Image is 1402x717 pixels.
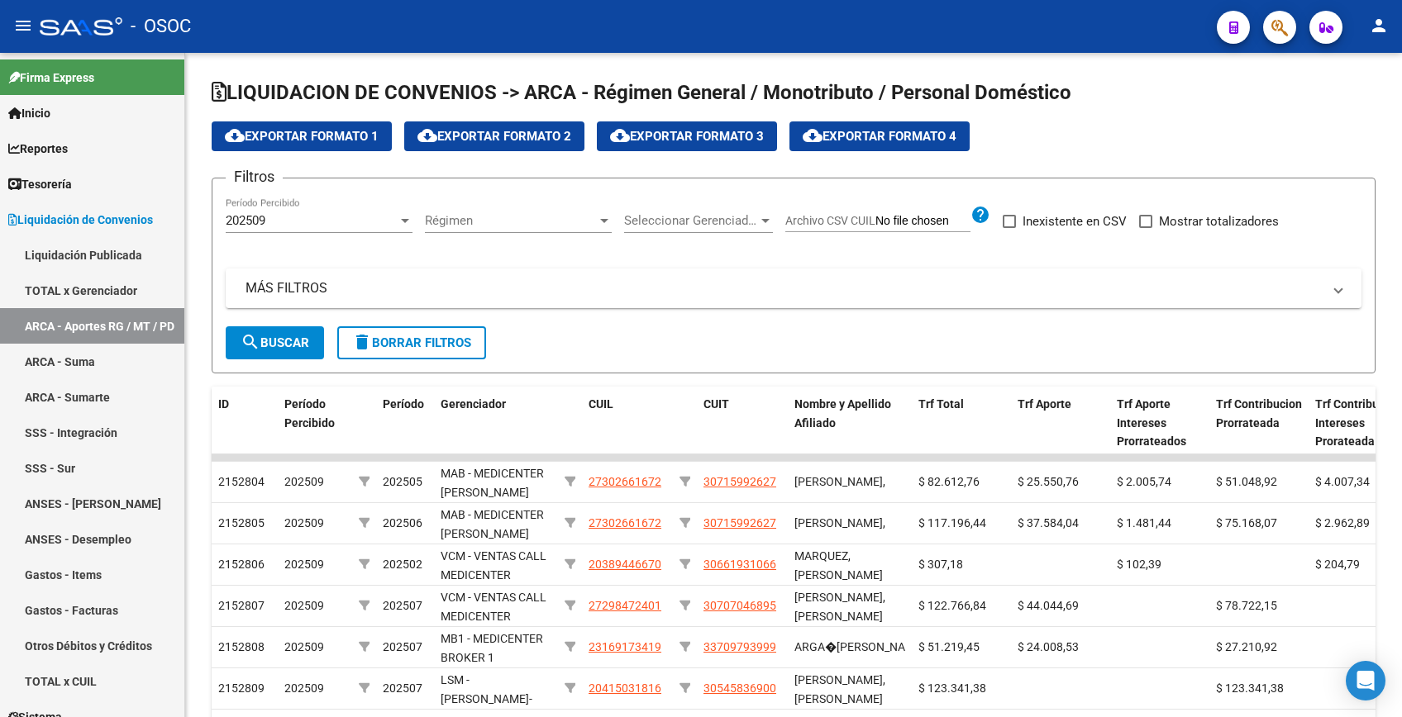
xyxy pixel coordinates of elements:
span: 30707046895 [703,599,776,612]
span: 202506 [383,516,422,529]
datatable-header-cell: Trf Contribucion Prorrateada [1209,387,1309,459]
span: 2152804 [218,475,265,488]
span: 202509 [284,516,324,529]
span: $ 123.341,38 [1216,681,1284,695]
datatable-header-cell: ID [212,387,278,459]
span: Archivo CSV CUIL [785,214,875,227]
span: 202507 [383,681,422,695]
span: MB1 - MEDICENTER BROKER 1 [441,632,543,664]
span: 202509 [284,681,324,695]
span: 2152806 [218,558,265,571]
span: $ 78.722,15 [1216,599,1277,612]
span: LIQUIDACION DE CONVENIOS -> ARCA - Régimen General / Monotributo / Personal Doméstico [212,81,1071,104]
span: $ 37.584,04 [1018,516,1079,529]
span: Exportar Formato 1 [225,129,379,144]
datatable-header-cell: CUIT [697,387,788,459]
mat-icon: menu [13,16,33,36]
span: $ 24.008,53 [1018,640,1079,653]
span: $ 307,18 [918,558,963,571]
button: Exportar Formato 2 [404,121,584,151]
span: Exportar Formato 2 [417,129,571,144]
span: $ 51.219,45 [918,640,980,653]
span: 23169173419 [589,640,661,653]
span: 2152807 [218,599,265,612]
span: $ 51.048,92 [1216,475,1277,488]
span: MARQUEZ, [PERSON_NAME] [794,549,883,582]
span: ARGA�[PERSON_NAME] [794,640,925,653]
button: Borrar Filtros [337,326,486,359]
span: 20415031816 [589,681,661,695]
span: $ 2.005,74 [1117,475,1171,488]
span: Inexistente en CSV [1023,211,1127,231]
span: $ 2.962,89 [1315,516,1370,529]
mat-expansion-panel-header: MÁS FILTROS [226,268,1361,308]
span: 30715992627 [703,516,776,529]
span: Trf Total [918,397,964,411]
span: $ 4.007,34 [1315,475,1370,488]
span: 202509 [226,213,265,228]
span: 202507 [383,599,422,612]
span: ID [218,397,229,411]
datatable-header-cell: Trf Aporte [1011,387,1110,459]
span: 202502 [383,558,422,571]
mat-icon: cloud_download [803,126,823,145]
span: 202509 [284,475,324,488]
datatable-header-cell: Nombre y Apellido Afiliado [788,387,912,459]
span: 30715992627 [703,475,776,488]
span: 2152805 [218,516,265,529]
span: - OSOC [131,8,191,45]
span: $ 75.168,07 [1216,516,1277,529]
span: 30661931066 [703,558,776,571]
span: $ 27.210,92 [1216,640,1277,653]
span: Exportar Formato 3 [610,129,764,144]
span: Período [383,397,424,411]
datatable-header-cell: Período [376,387,434,459]
datatable-header-cell: Trf Total [912,387,1011,459]
span: CUIT [703,397,729,411]
span: MAB - MEDICENTER [PERSON_NAME] [441,467,544,499]
span: $ 1.481,44 [1117,516,1171,529]
datatable-header-cell: CUIL [582,387,673,459]
mat-icon: delete [352,332,372,352]
span: $ 44.044,69 [1018,599,1079,612]
mat-icon: cloud_download [225,126,245,145]
span: Buscar [241,335,309,350]
span: Régimen [425,213,597,228]
span: VCM - VENTAS CALL MEDICENTER [441,591,546,623]
span: Trf Aporte [1018,397,1071,411]
div: Open Intercom Messenger [1346,661,1385,700]
span: MAB - MEDICENTER [PERSON_NAME] [441,508,544,540]
span: Trf Aporte Intereses Prorrateados [1117,397,1186,449]
span: $ 204,79 [1315,558,1360,571]
span: [PERSON_NAME], [794,475,885,488]
h3: Filtros [226,165,283,188]
span: $ 123.341,38 [918,681,986,695]
datatable-header-cell: Período Percibido [278,387,352,459]
button: Buscar [226,326,324,359]
datatable-header-cell: Gerenciador [434,387,558,459]
span: 27302661672 [589,516,661,529]
mat-icon: cloud_download [417,126,437,145]
mat-icon: cloud_download [610,126,630,145]
span: Exportar Formato 4 [803,129,956,144]
span: Nombre y Apellido Afiliado [794,397,891,430]
mat-panel-title: MÁS FILTROS [246,279,1322,297]
span: $ 82.612,76 [918,475,980,488]
span: Liquidación de Convenios [8,211,153,229]
span: Reportes [8,140,68,158]
span: Trf Contribucion Intereses Prorateada [1315,397,1401,449]
span: Mostrar totalizadores [1159,211,1279,231]
span: Tesorería [8,175,72,193]
span: [PERSON_NAME], [PERSON_NAME] [794,673,885,705]
span: [PERSON_NAME], [PERSON_NAME] [794,591,885,623]
span: [PERSON_NAME], [794,516,885,529]
span: Gerenciador [441,397,506,411]
span: 202507 [383,640,422,653]
span: 2152809 [218,681,265,695]
span: $ 102,39 [1117,558,1161,571]
mat-icon: person [1369,16,1389,36]
span: 30545836900 [703,681,776,695]
span: $ 25.550,76 [1018,475,1079,488]
span: 202509 [284,599,324,612]
span: VCM - VENTAS CALL MEDICENTER [441,549,546,582]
